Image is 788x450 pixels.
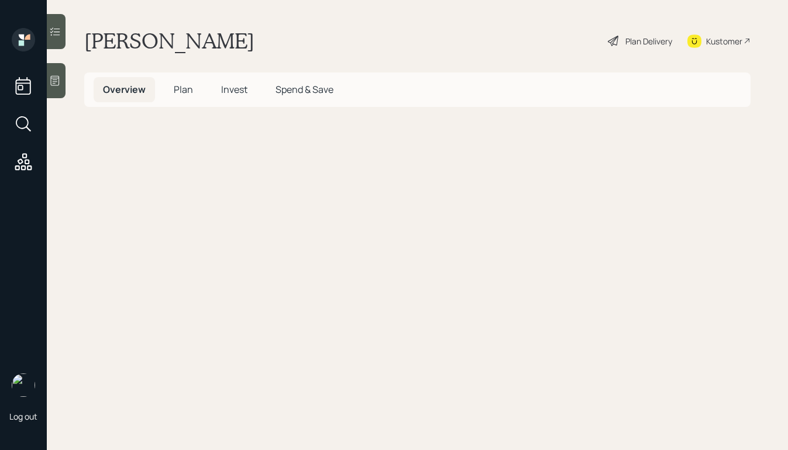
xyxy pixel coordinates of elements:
[84,28,254,54] h1: [PERSON_NAME]
[12,373,35,397] img: aleksandra-headshot.png
[103,83,146,96] span: Overview
[276,83,333,96] span: Spend & Save
[174,83,193,96] span: Plan
[9,411,37,422] div: Log out
[221,83,247,96] span: Invest
[625,35,672,47] div: Plan Delivery
[706,35,742,47] div: Kustomer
